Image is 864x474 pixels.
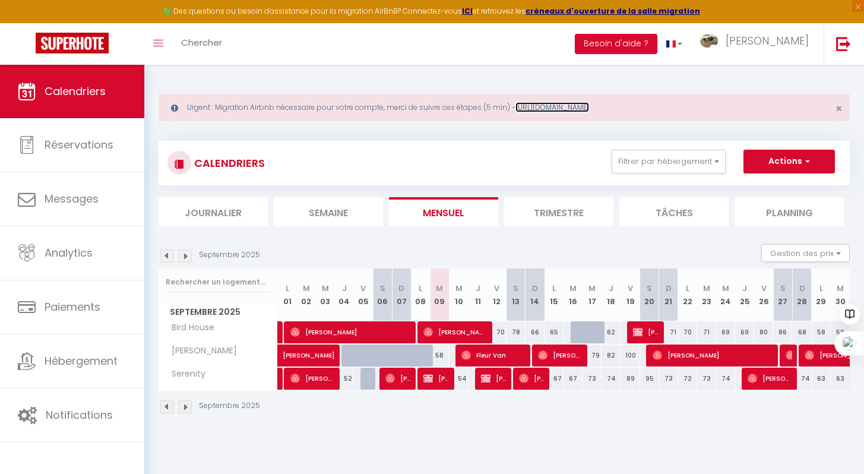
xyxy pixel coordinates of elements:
span: [PERSON_NAME] [423,367,449,390]
div: 73 [659,368,678,390]
span: × [835,101,842,116]
abbr: L [552,283,556,294]
div: 70 [488,321,507,343]
th: 28 [792,268,811,321]
abbr: D [666,283,672,294]
li: Trimestre [504,197,613,226]
span: [PERSON_NAME] [290,321,411,343]
div: 86 [773,321,792,343]
p: Septembre 2025 [199,249,260,261]
span: [PERSON_NAME] [786,344,792,366]
abbr: S [513,283,518,294]
div: 58 [812,321,831,343]
input: Rechercher un logement... [166,271,271,293]
div: 58 [831,321,850,343]
div: 73 [583,368,602,390]
h3: CALENDRIERS [191,150,265,176]
span: Septembre 2025 [159,304,277,321]
button: Close [835,103,842,114]
span: Hébergement [45,353,118,368]
span: Paiements [45,299,100,314]
span: [PERSON_NAME] [726,33,809,48]
div: 74 [792,368,811,390]
abbr: M [436,283,443,294]
span: [PERSON_NAME] [283,338,365,361]
div: 74 [602,368,621,390]
th: 16 [564,268,583,321]
li: Semaine [274,197,383,226]
div: Urgent : Migration Airbnb nécessaire pour votre compte, merci de suivre ces étapes (5 min) - [159,94,850,121]
li: Planning [735,197,844,226]
div: 54 [449,368,468,390]
th: 24 [716,268,735,321]
th: 11 [469,268,488,321]
img: ... [700,34,718,48]
span: [PERSON_NAME] [161,345,240,358]
span: Calendriers [45,84,106,99]
th: 30 [831,268,850,321]
th: 02 [297,268,316,321]
div: 63 [831,368,850,390]
abbr: D [799,283,805,294]
th: 15 [545,268,564,321]
div: 100 [621,345,640,366]
span: Fleur Van [461,344,525,366]
button: Besoin d'aide ? [575,34,657,54]
abbr: M [569,283,577,294]
div: 79 [583,345,602,366]
span: [PERSON_NAME] [385,367,411,390]
a: [PERSON_NAME] [278,345,297,367]
li: Mensuel [389,197,498,226]
span: [PERSON_NAME] [538,344,583,366]
abbr: V [360,283,366,294]
a: ... [PERSON_NAME] [691,23,824,65]
th: 13 [507,268,526,321]
abbr: J [342,283,347,294]
span: [PERSON_NAME] [290,367,335,390]
span: Serenity [161,368,208,381]
img: Super Booking [36,33,109,53]
abbr: M [722,283,729,294]
th: 08 [411,268,430,321]
abbr: V [494,283,499,294]
a: ICI [462,6,473,16]
div: 95 [640,368,659,390]
strong: créneaux d'ouverture de la salle migration [526,6,700,16]
abbr: L [686,283,689,294]
abbr: M [455,283,463,294]
span: Notifications [46,407,113,422]
th: 06 [373,268,392,321]
abbr: V [761,283,767,294]
div: 71 [659,321,678,343]
div: 68 [792,321,811,343]
abbr: M [303,283,310,294]
div: 89 [621,368,640,390]
li: Journalier [159,197,268,226]
span: [PERSON_NAME] [748,367,792,390]
div: 72 [678,368,697,390]
th: 09 [430,268,449,321]
th: 01 [278,268,297,321]
div: 62 [602,321,621,343]
abbr: J [742,283,747,294]
a: [URL][DOMAIN_NAME] [515,102,589,112]
li: Tâches [619,197,729,226]
th: 29 [812,268,831,321]
div: 80 [754,321,773,343]
div: 73 [697,368,716,390]
th: 26 [754,268,773,321]
th: 14 [526,268,545,321]
abbr: S [647,283,652,294]
th: 25 [735,268,754,321]
span: Chercher [181,36,222,49]
div: 71 [697,321,716,343]
abbr: D [398,283,404,294]
div: 52 [335,368,354,390]
abbr: M [703,283,710,294]
th: 27 [773,268,792,321]
div: 67 [564,368,583,390]
span: [PERSON_NAME] [633,321,659,343]
div: 82 [602,345,621,366]
span: [PERSON_NAME] [423,321,487,343]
